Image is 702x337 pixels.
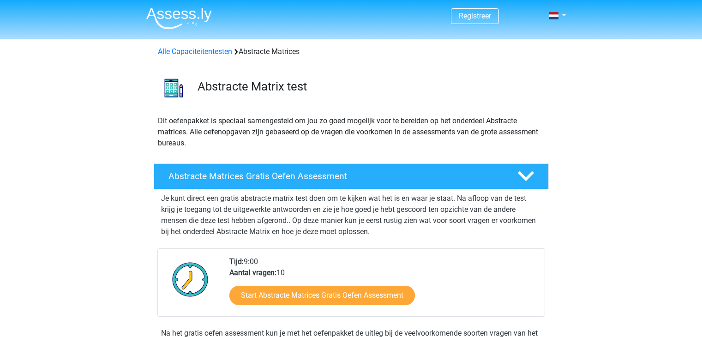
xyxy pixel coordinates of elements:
a: Alle Capaciteitentesten [158,47,232,56]
a: Abstracte Matrices Gratis Oefen Assessment [150,163,552,189]
b: Tijd: [229,257,244,266]
a: Registreer [459,12,491,20]
img: Assessly [146,7,212,29]
img: abstracte matrices [154,68,193,108]
p: Je kunt direct een gratis abstracte matrix test doen om te kijken wat het is en waar je staat. Na... [161,193,541,237]
h3: Abstracte Matrix test [198,79,541,94]
h4: Abstracte Matrices Gratis Oefen Assessment [168,171,503,181]
img: Klok [167,256,214,302]
a: Start Abstracte Matrices Gratis Oefen Assessment [229,286,415,305]
div: 9:00 10 [222,256,544,316]
p: Dit oefenpakket is speciaal samengesteld om jou zo goed mogelijk voor te bereiden op het onderdee... [158,115,545,149]
b: Aantal vragen: [229,268,276,277]
div: Abstracte Matrices [154,46,548,57]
